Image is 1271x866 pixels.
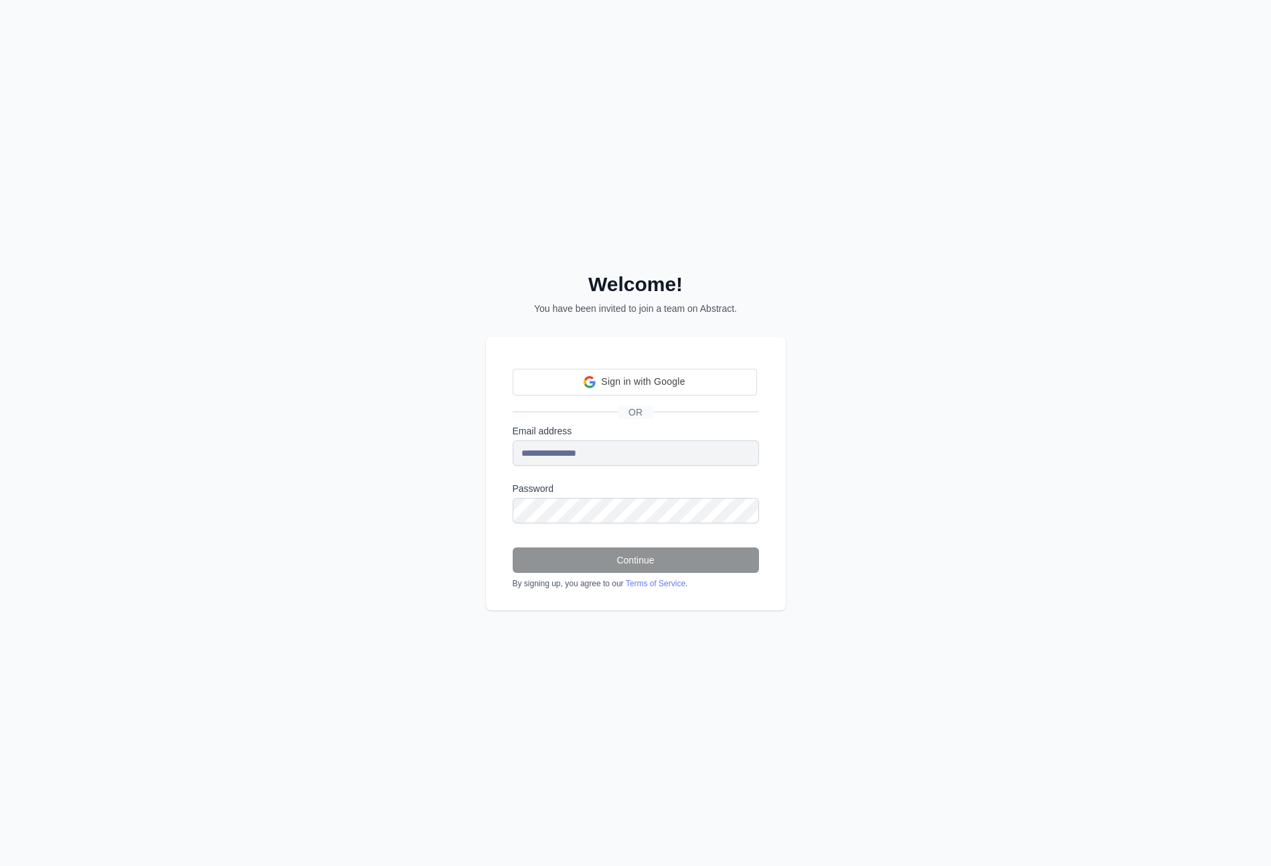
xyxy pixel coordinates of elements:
a: Terms of Service [626,579,685,588]
h2: Welcome! [486,272,786,296]
span: OR [618,406,653,419]
button: Continue [513,547,759,573]
label: Password [513,482,759,495]
div: By signing up, you agree to our . [513,578,759,589]
span: Sign in with Google [601,375,685,389]
div: Sign in with Google [513,369,757,396]
label: Email address [513,424,759,438]
p: You have been invited to join a team on Abstract. [486,302,786,315]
